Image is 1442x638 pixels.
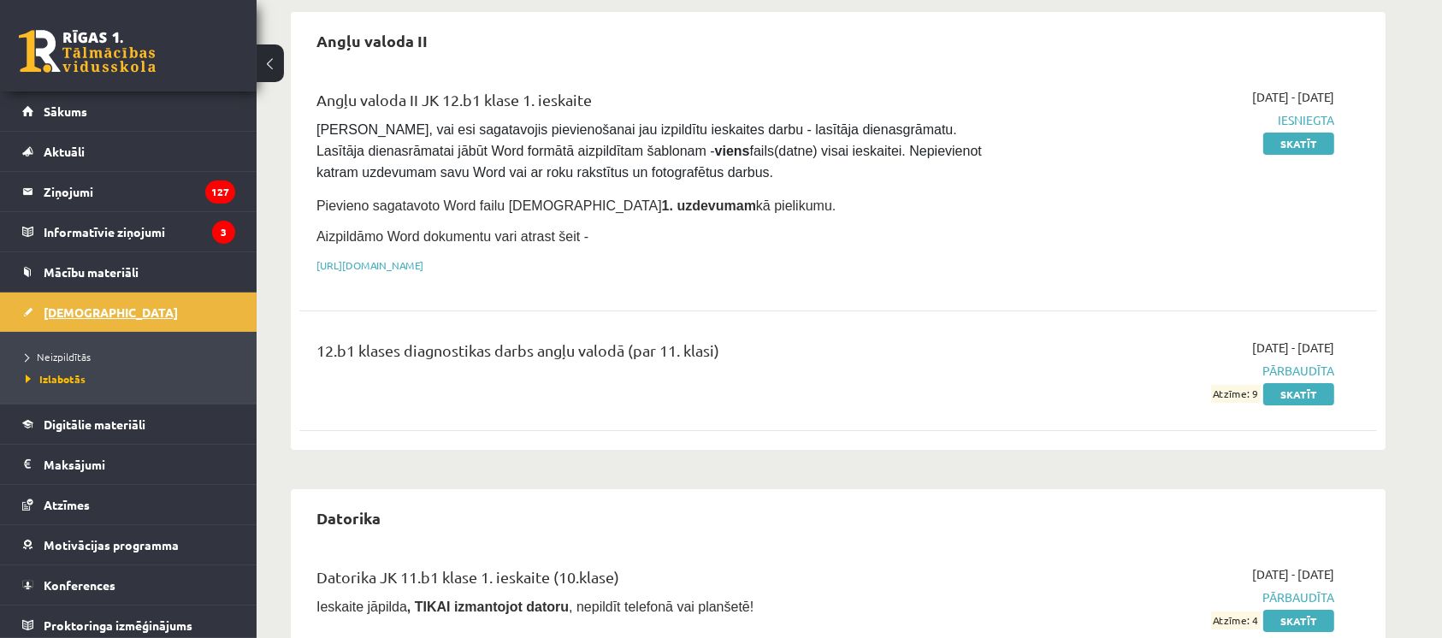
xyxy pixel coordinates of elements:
[1263,610,1334,632] a: Skatīt
[316,565,986,597] div: Datorika JK 11.b1 klase 1. ieskaite (10.klase)
[299,21,445,61] h2: Angļu valoda II
[44,264,139,280] span: Mācību materiāli
[1012,362,1334,380] span: Pārbaudīta
[1012,588,1334,606] span: Pārbaudīta
[26,372,86,386] span: Izlabotās
[19,30,156,73] a: Rīgas 1. Tālmācības vidusskola
[44,304,178,320] span: [DEMOGRAPHIC_DATA]
[316,258,423,272] a: [URL][DOMAIN_NAME]
[22,565,235,605] a: Konferences
[22,485,235,524] a: Atzīmes
[1211,385,1261,403] span: Atzīme: 9
[316,88,986,120] div: Angļu valoda II JK 12.b1 klase 1. ieskaite
[44,144,85,159] span: Aktuāli
[44,212,235,251] legend: Informatīvie ziņojumi
[22,252,235,292] a: Mācību materiāli
[1263,383,1334,405] a: Skatīt
[299,498,398,538] h2: Datorika
[22,132,235,171] a: Aktuāli
[715,144,750,158] strong: viens
[44,172,235,211] legend: Ziņojumi
[22,445,235,484] a: Maksājumi
[22,172,235,211] a: Ziņojumi127
[316,339,986,370] div: 12.b1 klases diagnostikas darbs angļu valodā (par 11. klasi)
[22,405,235,444] a: Digitālie materiāli
[1252,339,1334,357] span: [DATE] - [DATE]
[662,198,756,213] strong: 1. uzdevumam
[1263,133,1334,155] a: Skatīt
[26,349,239,364] a: Neizpildītās
[316,600,754,614] span: Ieskaite jāpilda , nepildīt telefonā vai planšetē!
[26,371,239,387] a: Izlabotās
[44,577,115,593] span: Konferences
[407,600,569,614] b: , TIKAI izmantojot datoru
[22,92,235,131] a: Sākums
[212,221,235,244] i: 3
[44,617,192,633] span: Proktoringa izmēģinājums
[316,122,985,180] span: [PERSON_NAME], vai esi sagatavojis pievienošanai jau izpildītu ieskaites darbu - lasītāja dienasg...
[44,537,179,552] span: Motivācijas programma
[44,497,90,512] span: Atzīmes
[1252,565,1334,583] span: [DATE] - [DATE]
[1012,111,1334,129] span: Iesniegta
[44,445,235,484] legend: Maksājumi
[316,198,836,213] span: Pievieno sagatavoto Word failu [DEMOGRAPHIC_DATA] kā pielikumu.
[205,180,235,204] i: 127
[22,525,235,564] a: Motivācijas programma
[44,103,87,119] span: Sākums
[26,350,91,363] span: Neizpildītās
[44,416,145,432] span: Digitālie materiāli
[22,212,235,251] a: Informatīvie ziņojumi3
[22,292,235,332] a: [DEMOGRAPHIC_DATA]
[1252,88,1334,106] span: [DATE] - [DATE]
[1211,611,1261,629] span: Atzīme: 4
[316,229,588,244] span: Aizpildāmo Word dokumentu vari atrast šeit -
